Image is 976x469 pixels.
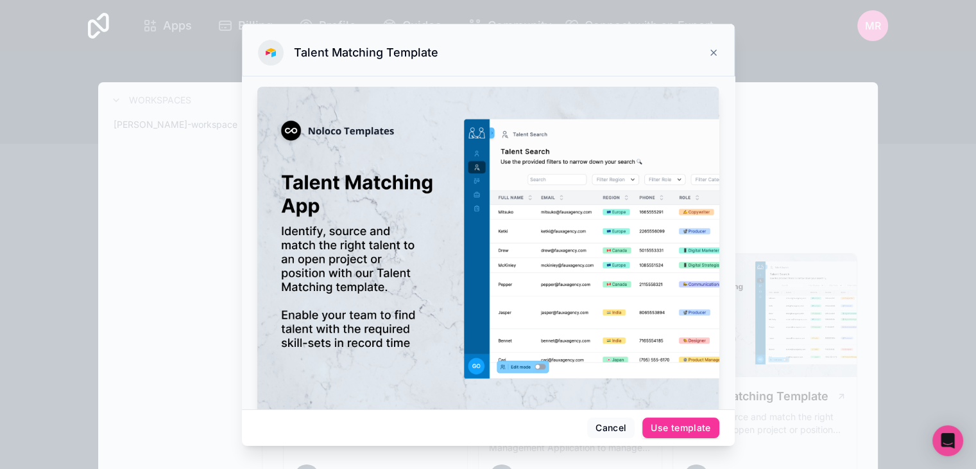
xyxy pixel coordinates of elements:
[266,48,276,58] img: Airtable Logo
[642,418,719,438] button: Use template
[932,425,963,456] div: Open Intercom Messenger
[257,87,719,424] img: Talent Matching Template
[587,418,635,438] button: Cancel
[651,422,710,434] div: Use template
[294,45,438,60] h3: Talent Matching Template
